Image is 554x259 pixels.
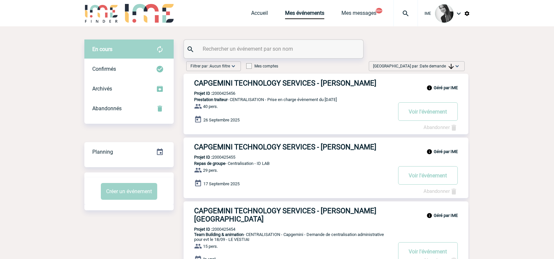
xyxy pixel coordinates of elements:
[426,213,432,219] img: info_black_24dp.svg
[184,91,235,96] p: 2000425456
[203,181,240,186] span: 17 Septembre 2025
[92,149,113,155] span: Planning
[423,124,458,130] a: Abandonner
[398,102,458,121] button: Voir l'événement
[84,142,174,161] a: Planning
[184,227,235,232] p: 2000425454
[194,97,227,102] span: Prestation traiteur
[426,149,432,155] img: info_black_24dp.svg
[184,155,235,160] p: 2000425455
[341,10,376,19] a: Mes messages
[201,44,348,54] input: Rechercher un événement par son nom
[84,4,119,23] img: IME-Finder
[251,10,268,19] a: Accueil
[435,4,453,23] img: 101050-0.jpg
[101,183,157,200] button: Créer un événement
[426,85,432,91] img: info_black_24dp.svg
[376,8,382,13] button: 99+
[434,85,458,90] b: Géré par IME
[230,63,237,69] img: baseline_expand_more_white_24dp-b.png
[194,232,244,237] span: Team Building & animation
[190,63,230,69] span: Filtrer par :
[194,79,392,87] h3: CAPGEMINI TECHNOLOGY SERVICES - [PERSON_NAME]
[285,10,324,19] a: Mes événements
[84,39,174,59] div: Retrouvez ici tous vos évènements avant confirmation
[194,143,392,151] h3: CAPGEMINI TECHNOLOGY SERVICES - [PERSON_NAME]
[454,63,460,69] img: baseline_expand_more_white_24dp-b.png
[194,161,225,166] span: Repas de groupe
[246,64,278,68] label: Mes comptes
[434,149,458,154] b: Géré par IME
[92,86,112,92] span: Archivés
[434,213,458,218] b: Géré par IME
[184,97,392,102] p: - CENTRALISATION - Prise en charge évènement du [DATE]
[210,64,230,68] span: Aucun filtre
[203,168,218,173] span: 29 pers.
[449,64,454,69] img: arrow_downward.png
[194,155,212,160] b: Projet ID :
[92,105,122,112] span: Abandonnés
[92,46,112,52] span: En cours
[184,79,468,87] a: CAPGEMINI TECHNOLOGY SERVICES - [PERSON_NAME]
[84,99,174,118] div: Retrouvez ici tous vos événements annulés
[84,79,174,99] div: Retrouvez ici tous les événements que vous avez décidé d'archiver
[424,11,431,16] span: IME
[203,104,218,109] span: 40 pers.
[84,142,174,162] div: Retrouvez ici tous vos événements organisés par date et état d'avancement
[423,188,458,194] a: Abandonner
[373,63,454,69] span: [GEOGRAPHIC_DATA] par :
[203,117,240,122] span: 26 Septembre 2025
[194,227,212,232] b: Projet ID :
[92,66,116,72] span: Confirmés
[203,244,218,249] span: 15 pers.
[398,166,458,185] button: Voir l'événement
[420,64,454,68] span: Date demande
[184,143,468,151] a: CAPGEMINI TECHNOLOGY SERVICES - [PERSON_NAME]
[184,161,392,166] p: - Centralisation - ID LAB
[184,232,392,242] p: - CENTRALISATION - Capgemini - Demande de centralisation administrative pour evt le 18/09 - LE VE...
[194,207,392,223] h3: CAPGEMINI TECHNOLOGY SERVICES - [PERSON_NAME][GEOGRAPHIC_DATA]
[194,91,212,96] b: Projet ID :
[184,207,468,223] a: CAPGEMINI TECHNOLOGY SERVICES - [PERSON_NAME][GEOGRAPHIC_DATA]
